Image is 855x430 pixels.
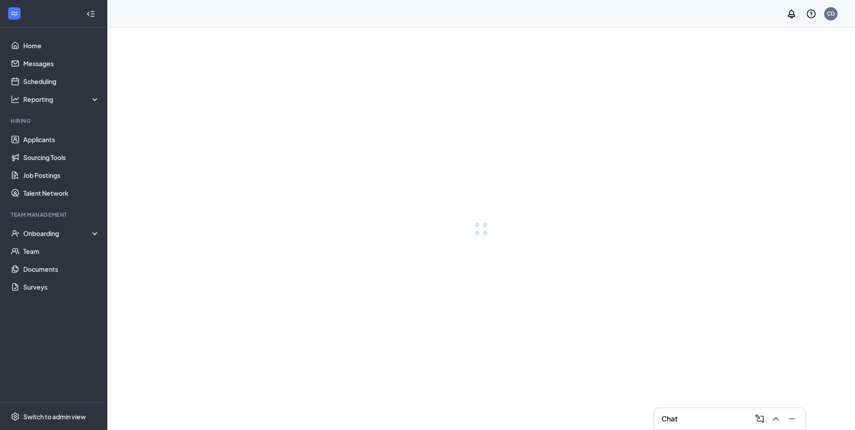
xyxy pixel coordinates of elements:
svg: Notifications [786,8,797,19]
svg: Settings [11,412,20,421]
svg: Analysis [11,95,20,104]
a: Applicants [23,131,100,148]
div: Team Management [11,211,98,219]
button: ComposeMessage [752,412,766,426]
svg: ChevronUp [770,413,781,424]
svg: QuestionInfo [806,8,817,19]
div: Hiring [11,117,98,125]
svg: Collapse [86,9,95,18]
div: CD [827,10,835,17]
a: Sourcing Tools [23,148,100,166]
a: Documents [23,260,100,278]
a: Home [23,37,100,55]
svg: UserCheck [11,229,20,238]
a: Team [23,242,100,260]
div: Reporting [23,95,100,104]
a: Talent Network [23,184,100,202]
svg: Minimize [787,413,797,424]
svg: ComposeMessage [754,413,765,424]
svg: WorkstreamLogo [10,9,19,18]
a: Scheduling [23,72,100,90]
button: ChevronUp [768,412,782,426]
div: Onboarding [23,229,100,238]
h3: Chat [661,414,677,424]
a: Job Postings [23,166,100,184]
button: Minimize [784,412,798,426]
a: Messages [23,55,100,72]
div: Switch to admin view [23,412,86,421]
a: Surveys [23,278,100,296]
